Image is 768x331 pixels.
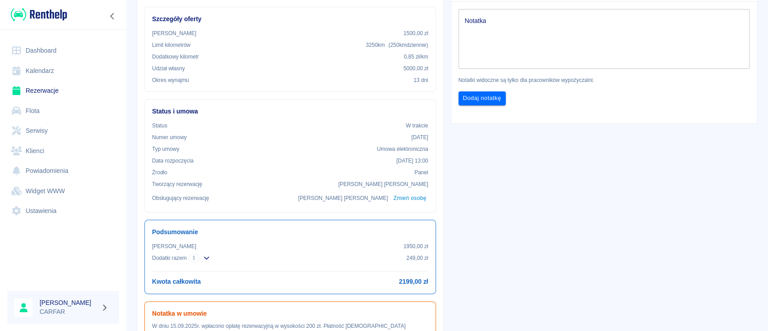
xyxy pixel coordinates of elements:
p: W trakcie [406,122,428,130]
p: [PERSON_NAME] [152,29,196,37]
p: 5000,00 zł [404,64,428,73]
p: [PERSON_NAME] [PERSON_NAME] [298,194,388,202]
a: Kalendarz [7,61,119,81]
p: Udział własny [152,64,185,73]
p: Obsługujący rezerwację [152,194,209,202]
a: Rezerwacje [7,81,119,101]
h6: Kwota całkowita [152,277,201,286]
h6: Podsumowanie [152,227,428,237]
img: Renthelp logo [11,7,67,22]
p: [PERSON_NAME] [152,242,196,250]
a: Dashboard [7,41,119,61]
p: Umowa elektroniczna [377,145,428,153]
a: Flota [7,101,119,121]
button: Zwiń nawigację [106,10,119,22]
h6: [PERSON_NAME] [40,298,97,307]
p: W dniu 15.09.2025r. wpłacono opłatę rezerwacyjną w wysokości 200 zł. Płatność [DEMOGRAPHIC_DATA] [152,322,428,330]
p: Typ umowy [152,145,179,153]
h6: Notatka w umowie [152,309,428,318]
p: [DATE] [411,133,428,141]
a: Widget WWW [7,181,119,201]
a: Ustawienia [7,201,119,221]
a: Serwisy [7,121,119,141]
p: [PERSON_NAME] [PERSON_NAME] [338,180,428,188]
p: 1500,00 zł [404,29,428,37]
p: Panel [414,168,428,177]
p: Dodatkowy kilometr [152,53,199,61]
h6: Status i umowa [152,107,428,116]
p: Tworzący rezerwację [152,180,202,188]
p: Numer umowy [152,133,187,141]
span: 1 [189,253,199,263]
p: Data rozpoczęcia [152,157,193,165]
p: CARFAR [40,307,97,317]
h6: Szczegóły oferty [152,14,428,24]
p: 3250 km [366,41,428,49]
button: Dodaj notatkę [458,91,506,105]
p: 0,85 zł /km [404,53,428,61]
a: Powiadomienia [7,161,119,181]
span: ( 250 km dziennie ) [388,42,428,48]
p: Limit kilometrów [152,41,190,49]
p: 1950,00 zł [404,242,428,250]
p: Żrodło [152,168,167,177]
button: Zmień osobę [391,192,428,205]
p: Status [152,122,167,130]
p: 249,00 zł [406,254,428,262]
p: Dodatki razem [152,254,187,262]
p: 13 dni [413,76,428,84]
p: [DATE] 13:00 [396,157,428,165]
p: Okres wynajmu [152,76,189,84]
p: Notatki widoczne są tylko dla pracowników wypożyczalni. [458,76,750,84]
h6: 2199,00 zł [399,277,428,286]
a: Klienci [7,141,119,161]
a: Renthelp logo [7,7,67,22]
